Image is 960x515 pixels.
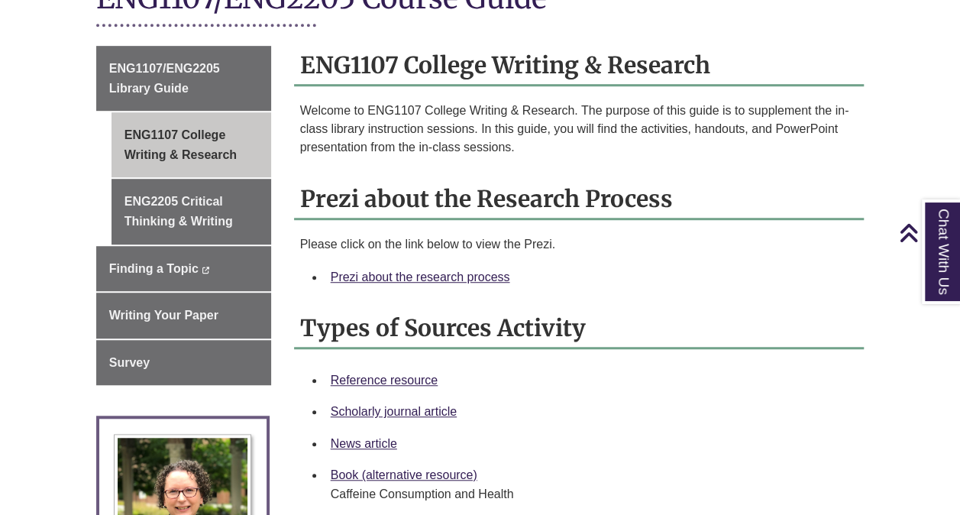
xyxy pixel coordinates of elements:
[294,309,865,349] h2: Types of Sources Activity
[202,267,210,274] i: This link opens in a new window
[109,62,220,95] span: ENG1107/ENG2205 Library Guide
[331,374,438,387] a: Reference resource
[112,179,271,244] a: ENG2205 Critical Thinking & Writing
[294,46,865,86] h2: ENG1107 College Writing & Research
[109,309,218,322] span: Writing Your Paper
[331,437,397,450] a: News article
[300,235,858,254] p: Please click on the link below to view the Prezi.
[96,340,271,386] a: Survey
[96,293,271,338] a: Writing Your Paper
[96,46,271,111] a: ENG1107/ENG2205 Library Guide
[331,468,477,481] a: Book (alternative resource)
[331,485,852,504] div: Caffeine Consumption and Health
[294,180,865,220] h2: Prezi about the Research Process
[112,112,271,177] a: ENG1107 College Writing & Research
[96,246,271,292] a: Finding a Topic
[899,222,956,243] a: Back to Top
[96,46,271,385] div: Guide Page Menu
[300,102,858,157] p: Welcome to ENG1107 College Writing & Research. The purpose of this guide is to supplement the in-...
[331,405,457,418] a: Scholarly journal article
[109,262,199,275] span: Finding a Topic
[331,270,510,283] a: Prezi about the research process
[109,356,150,369] span: Survey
